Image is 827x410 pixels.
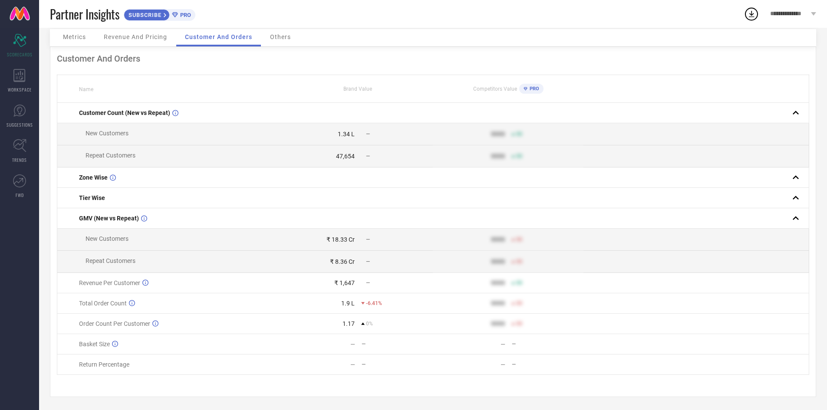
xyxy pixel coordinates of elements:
span: Revenue Per Customer [79,279,140,286]
span: Basket Size [79,341,110,348]
div: Customer And Orders [57,53,809,64]
span: Competitors Value [473,86,517,92]
div: 9999 [491,279,505,286]
span: Revenue And Pricing [104,33,167,40]
span: SCORECARDS [7,51,33,58]
span: — [366,280,370,286]
span: Order Count Per Customer [79,320,150,327]
div: — [512,341,583,347]
div: 9999 [491,131,505,138]
span: 50 [516,236,522,243]
span: Repeat Customers [86,152,135,159]
span: SUGGESTIONS [7,121,33,128]
div: — [350,341,355,348]
div: ₹ 8.36 Cr [330,258,355,265]
span: Tier Wise [79,194,105,201]
div: 9999 [491,153,505,160]
div: 47,654 [336,153,355,160]
span: — [366,153,370,159]
a: SUBSCRIBEPRO [124,7,195,21]
span: Repeat Customers [86,257,135,264]
span: Zone Wise [79,174,108,181]
span: Metrics [63,33,86,40]
span: 50 [516,300,522,306]
span: New Customers [86,235,128,242]
div: ₹ 18.33 Cr [326,236,355,243]
span: 50 [516,153,522,159]
span: 50 [516,280,522,286]
div: — [362,361,433,367]
div: — [501,361,505,368]
div: ₹ 1,647 [334,279,355,286]
span: — [366,131,370,137]
span: 50 [516,321,522,327]
span: WORKSPACE [8,86,32,93]
div: 1.34 L [338,131,355,138]
div: — [350,361,355,368]
span: Customer Count (New vs Repeat) [79,109,170,116]
span: 0% [366,321,373,327]
span: PRO [178,12,191,18]
span: FWD [16,192,24,198]
div: — [501,341,505,348]
div: — [362,341,433,347]
span: 50 [516,259,522,265]
div: 9999 [491,258,505,265]
div: 9999 [491,236,505,243]
div: 1.17 [343,320,355,327]
span: GMV (New vs Repeat) [79,215,139,222]
span: TRENDS [12,157,27,163]
span: New Customers [86,130,128,137]
span: — [366,259,370,265]
span: Partner Insights [50,5,119,23]
span: SUBSCRIBE [124,12,164,18]
span: Name [79,86,93,92]
span: Total Order Count [79,300,127,307]
div: 1.9 L [341,300,355,307]
span: Brand Value [343,86,372,92]
span: Return Percentage [79,361,129,368]
span: -6.41% [366,300,382,306]
span: Customer And Orders [185,33,252,40]
div: Open download list [744,6,759,22]
span: 50 [516,131,522,137]
div: 9999 [491,300,505,307]
span: — [366,236,370,243]
div: 9999 [491,320,505,327]
span: PRO [527,86,539,92]
div: — [512,361,583,367]
span: Others [270,33,291,40]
